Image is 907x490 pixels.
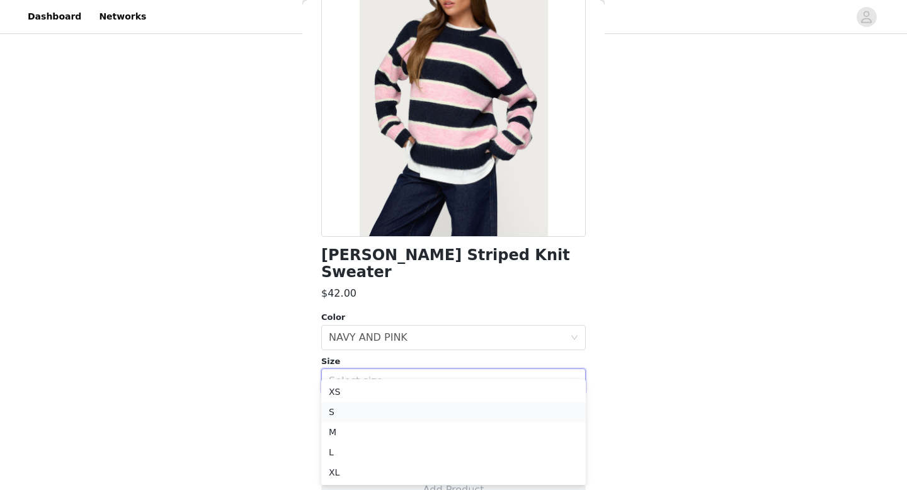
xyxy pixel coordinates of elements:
i: icon: down [571,377,578,386]
h1: [PERSON_NAME] Striped Knit Sweater [321,247,586,281]
li: XL [321,462,586,482]
div: Color [321,311,586,324]
li: L [321,442,586,462]
li: XS [321,382,586,402]
li: S [321,402,586,422]
a: Dashboard [20,3,89,31]
div: NAVY AND PINK [329,326,408,350]
li: M [321,422,586,442]
h3: $42.00 [321,286,357,301]
div: avatar [860,7,872,27]
div: Size [321,355,586,368]
a: Networks [91,3,154,31]
div: Select size [329,375,564,387]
